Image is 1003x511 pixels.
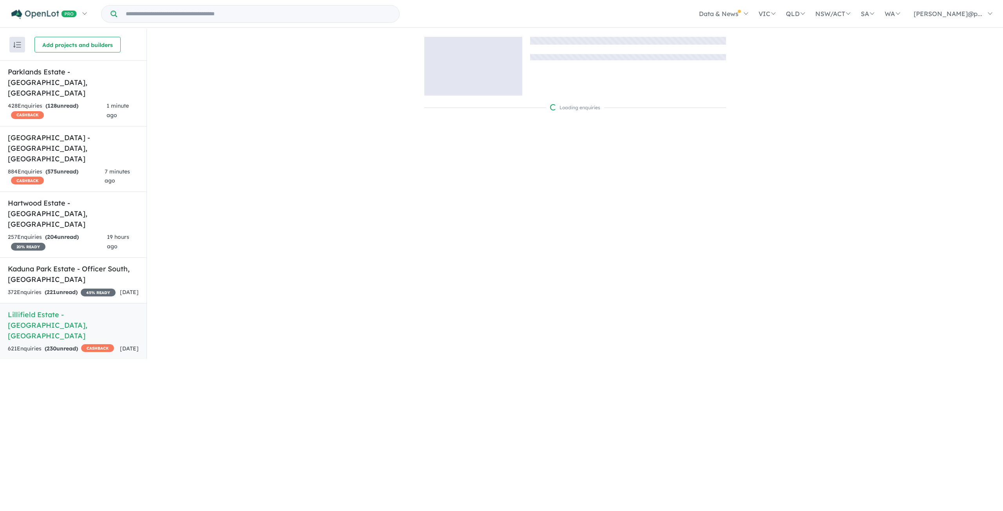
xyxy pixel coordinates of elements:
h5: [GEOGRAPHIC_DATA] - [GEOGRAPHIC_DATA] , [GEOGRAPHIC_DATA] [8,132,139,164]
h5: Lillifield Estate - [GEOGRAPHIC_DATA] , [GEOGRAPHIC_DATA] [8,309,139,341]
strong: ( unread) [45,289,78,296]
img: Openlot PRO Logo White [11,9,77,19]
span: 1 minute ago [107,102,129,119]
span: [DATE] [120,289,139,296]
span: 128 [47,102,57,109]
span: 7 minutes ago [105,168,130,184]
span: [DATE] [120,345,139,352]
h5: Hartwood Estate - [GEOGRAPHIC_DATA] , [GEOGRAPHIC_DATA] [8,198,139,229]
button: Add projects and builders [34,37,121,52]
span: 204 [47,233,57,240]
strong: ( unread) [45,168,78,175]
img: sort.svg [13,42,21,48]
div: 257 Enquir ies [8,233,107,251]
div: 372 Enquir ies [8,288,116,297]
strong: ( unread) [45,102,78,109]
div: Loading enquiries [550,104,600,112]
div: 428 Enquir ies [8,101,107,120]
span: CASHBACK [81,344,114,352]
input: Try estate name, suburb, builder or developer [119,5,398,22]
div: 621 Enquir ies [8,344,114,354]
span: 19 hours ago [107,233,129,250]
span: 575 [47,168,57,175]
span: 20 % READY [11,243,45,251]
div: 884 Enquir ies [8,167,105,186]
strong: ( unread) [45,345,78,352]
span: 221 [47,289,56,296]
h5: Parklands Estate - [GEOGRAPHIC_DATA] , [GEOGRAPHIC_DATA] [8,67,139,98]
strong: ( unread) [45,233,79,240]
span: 45 % READY [81,289,116,296]
span: 230 [47,345,56,352]
span: CASHBACK [11,111,44,119]
span: CASHBACK [11,177,44,184]
h5: Kaduna Park Estate - Officer South , [GEOGRAPHIC_DATA] [8,264,139,285]
span: [PERSON_NAME]@p... [914,10,982,18]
